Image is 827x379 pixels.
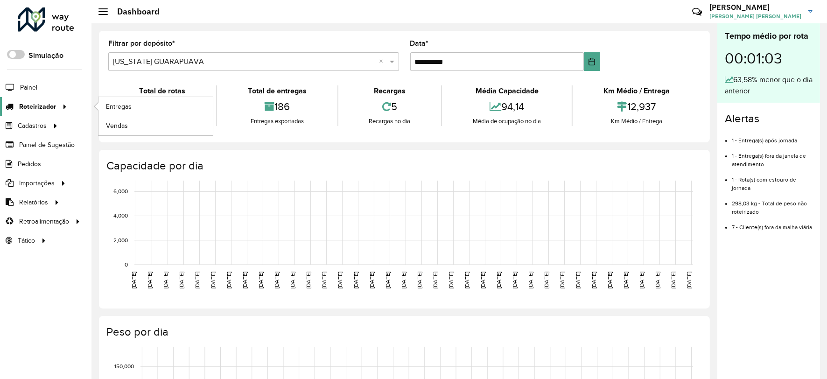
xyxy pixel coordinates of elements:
[242,272,248,288] text: [DATE]
[353,272,359,288] text: [DATE]
[639,272,645,288] text: [DATE]
[305,272,311,288] text: [DATE]
[607,272,613,288] text: [DATE]
[709,3,801,12] h3: [PERSON_NAME]
[273,272,280,288] text: [DATE]
[226,272,232,288] text: [DATE]
[106,159,701,173] h4: Capacidade por dia
[687,2,707,22] a: Contato Rápido
[131,272,137,288] text: [DATE]
[725,74,813,97] div: 63,58% menor que o dia anterior
[464,272,470,288] text: [DATE]
[581,3,678,28] div: Críticas? Dúvidas? Elogios? Sugestões? Entre em contato conosco!
[379,56,387,67] span: Clear all
[655,272,661,288] text: [DATE]
[444,117,569,126] div: Média de ocupação no dia
[544,272,550,288] text: [DATE]
[210,272,216,288] text: [DATE]
[341,85,439,97] div: Recargas
[321,272,327,288] text: [DATE]
[108,38,175,49] label: Filtrar por depósito
[400,272,406,288] text: [DATE]
[496,272,502,288] text: [DATE]
[337,272,343,288] text: [DATE]
[258,272,264,288] text: [DATE]
[732,168,813,192] li: 1 - Rota(s) com estouro de jornada
[671,272,677,288] text: [DATE]
[219,85,335,97] div: Total de entregas
[113,213,128,219] text: 4,000
[19,102,56,112] span: Roteirizador
[98,97,213,116] a: Entregas
[433,272,439,288] text: [DATE]
[98,116,213,135] a: Vendas
[584,52,600,71] button: Choose Date
[623,272,629,288] text: [DATE]
[219,117,335,126] div: Entregas exportadas
[20,83,37,92] span: Painel
[19,197,48,207] span: Relatórios
[194,272,200,288] text: [DATE]
[113,189,128,195] text: 6,000
[341,97,439,117] div: 5
[725,30,813,42] div: Tempo médio por rota
[449,272,455,288] text: [DATE]
[19,217,69,226] span: Retroalimentação
[19,178,55,188] span: Importações
[575,97,698,117] div: 12,937
[512,272,518,288] text: [DATE]
[18,121,47,131] span: Cadastros
[444,85,569,97] div: Média Capacidade
[732,216,813,232] li: 7 - Cliente(s) fora da malha viária
[114,364,134,370] text: 150,000
[19,140,75,150] span: Painel de Sugestão
[289,272,295,288] text: [DATE]
[106,121,128,131] span: Vendas
[28,50,63,61] label: Simulação
[560,272,566,288] text: [DATE]
[113,237,128,243] text: 2,000
[18,159,41,169] span: Pedidos
[480,272,486,288] text: [DATE]
[219,97,335,117] div: 186
[575,272,582,288] text: [DATE]
[147,272,153,288] text: [DATE]
[106,102,132,112] span: Entregas
[417,272,423,288] text: [DATE]
[725,42,813,74] div: 00:01:03
[575,85,698,97] div: Km Médio / Entrega
[591,272,597,288] text: [DATE]
[732,129,813,145] li: 1 - Entrega(s) após jornada
[410,38,429,49] label: Data
[341,117,439,126] div: Recargas no dia
[106,325,701,339] h4: Peso por dia
[528,272,534,288] text: [DATE]
[709,12,801,21] span: [PERSON_NAME] [PERSON_NAME]
[18,236,35,246] span: Tático
[575,117,698,126] div: Km Médio / Entrega
[385,272,391,288] text: [DATE]
[162,272,168,288] text: [DATE]
[108,7,160,17] h2: Dashboard
[732,192,813,216] li: 298,03 kg - Total de peso não roteirizado
[125,261,128,267] text: 0
[178,272,184,288] text: [DATE]
[369,272,375,288] text: [DATE]
[732,145,813,168] li: 1 - Entrega(s) fora da janela de atendimento
[111,85,214,97] div: Total de rotas
[725,112,813,126] h4: Alertas
[687,272,693,288] text: [DATE]
[444,97,569,117] div: 94,14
